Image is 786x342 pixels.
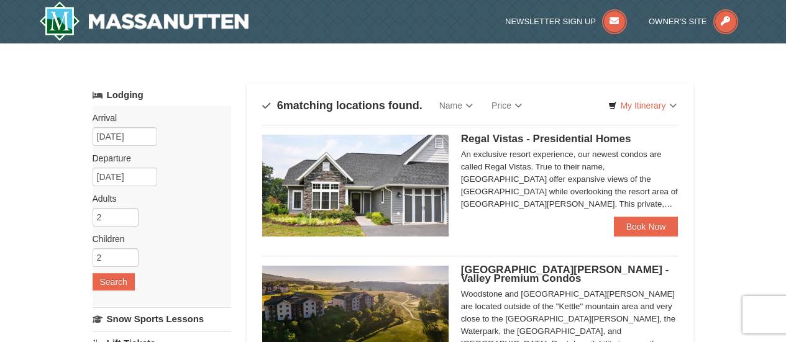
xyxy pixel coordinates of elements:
span: [GEOGRAPHIC_DATA][PERSON_NAME] - Valley Premium Condos [461,264,669,284]
span: Owner's Site [649,17,707,26]
img: Massanutten Resort Logo [39,1,249,41]
a: Lodging [93,84,231,106]
span: Newsletter Sign Up [505,17,596,26]
label: Children [93,233,222,245]
label: Departure [93,152,222,164]
a: Massanutten Resort [39,1,249,41]
a: Newsletter Sign Up [505,17,627,26]
a: Owner's Site [649,17,738,26]
span: Regal Vistas - Presidential Homes [461,133,631,145]
a: Name [430,93,482,118]
a: Price [482,93,531,118]
img: 19218991-1-902409a9.jpg [262,135,449,236]
a: My Itinerary [600,96,684,115]
a: Book Now [614,217,679,236]
label: Arrival [93,112,222,124]
div: An exclusive resort experience, our newest condos are called Regal Vistas. True to their name, [G... [461,148,679,210]
button: Search [93,273,135,290]
a: Snow Sports Lessons [93,307,231,330]
label: Adults [93,192,222,205]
